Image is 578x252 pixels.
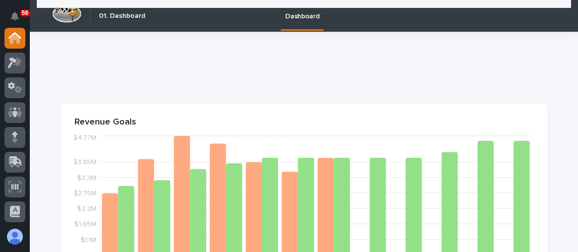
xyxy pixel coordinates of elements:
[73,135,96,142] tspan: $4.77M
[74,221,96,228] tspan: $1.65M
[52,4,82,23] img: Workspace Logo
[81,237,96,244] tspan: $1.1M
[99,12,145,20] h2: 01. Dashboard
[73,159,96,166] tspan: $3.85M
[75,117,534,128] p: Revenue Goals
[22,9,28,16] p: 56
[4,226,25,247] button: users-avatar
[4,6,25,27] button: Notifications
[12,12,25,28] div: Notifications56
[77,205,96,212] tspan: $2.2M
[74,190,96,197] tspan: $2.75M
[77,175,96,182] tspan: $3.3M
